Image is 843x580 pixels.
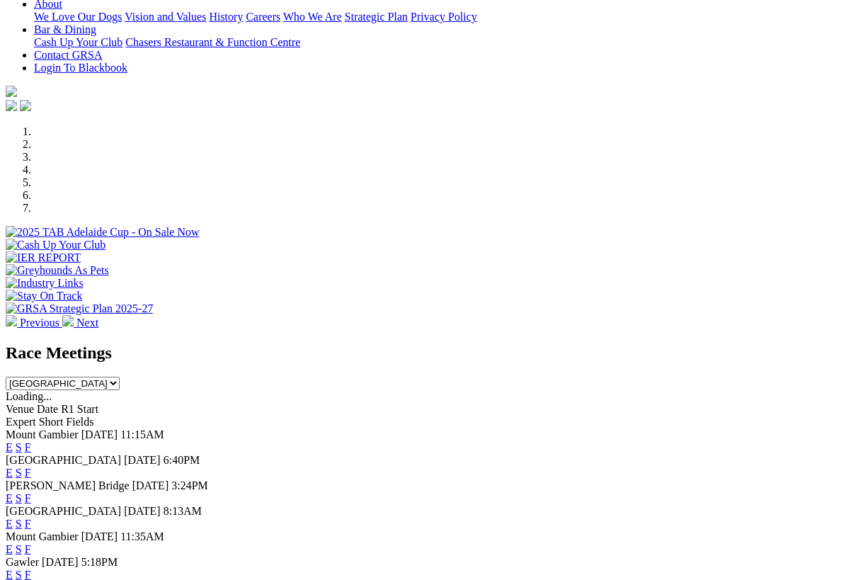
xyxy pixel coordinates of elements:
span: Loading... [6,390,52,402]
a: Chasers Restaurant & Function Centre [125,36,300,48]
span: Mount Gambier [6,530,79,542]
span: [PERSON_NAME] Bridge [6,479,130,491]
img: twitter.svg [20,100,31,111]
a: S [16,492,22,504]
a: Careers [246,11,280,23]
span: [DATE] [81,530,118,542]
img: Greyhounds As Pets [6,264,109,277]
img: Cash Up Your Club [6,239,105,251]
a: F [25,518,31,530]
img: logo-grsa-white.png [6,86,17,97]
a: Strategic Plan [345,11,408,23]
img: 2025 TAB Adelaide Cup - On Sale Now [6,226,200,239]
span: Venue [6,403,34,415]
div: About [34,11,837,23]
span: [GEOGRAPHIC_DATA] [6,454,121,466]
a: Contact GRSA [34,49,102,61]
a: S [16,467,22,479]
span: Fields [66,416,93,428]
a: E [6,492,13,504]
span: Date [37,403,58,415]
a: Next [62,317,98,329]
a: E [6,543,13,555]
a: F [25,543,31,555]
span: [DATE] [124,454,161,466]
span: 5:18PM [81,556,118,568]
span: 3:24PM [171,479,208,491]
a: S [16,518,22,530]
div: Bar & Dining [34,36,837,49]
a: Bar & Dining [34,23,96,35]
span: Expert [6,416,36,428]
a: F [25,441,31,453]
span: 8:13AM [164,505,202,517]
a: Login To Blackbook [34,62,127,74]
span: Gawler [6,556,39,568]
a: S [16,441,22,453]
span: 11:35AM [120,530,164,542]
span: 6:40PM [164,454,200,466]
a: Vision and Values [125,11,206,23]
img: GRSA Strategic Plan 2025-27 [6,302,153,315]
a: E [6,518,13,530]
span: Mount Gambier [6,428,79,440]
img: Industry Links [6,277,84,290]
img: facebook.svg [6,100,17,111]
span: R1 Start [61,403,98,415]
span: 11:15AM [120,428,164,440]
span: Previous [20,317,59,329]
span: Short [39,416,64,428]
a: Previous [6,317,62,329]
h2: Race Meetings [6,343,837,363]
span: [GEOGRAPHIC_DATA] [6,505,121,517]
a: E [6,467,13,479]
a: S [16,543,22,555]
a: History [209,11,243,23]
span: [DATE] [42,556,79,568]
a: Cash Up Your Club [34,36,122,48]
a: F [25,467,31,479]
a: Who We Are [283,11,342,23]
a: E [6,441,13,453]
img: Stay On Track [6,290,82,302]
a: F [25,492,31,504]
span: [DATE] [124,505,161,517]
span: Next [76,317,98,329]
img: IER REPORT [6,251,81,264]
img: chevron-left-pager-white.svg [6,315,17,326]
span: [DATE] [132,479,169,491]
span: [DATE] [81,428,118,440]
a: Privacy Policy [411,11,477,23]
img: chevron-right-pager-white.svg [62,315,74,326]
a: We Love Our Dogs [34,11,122,23]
